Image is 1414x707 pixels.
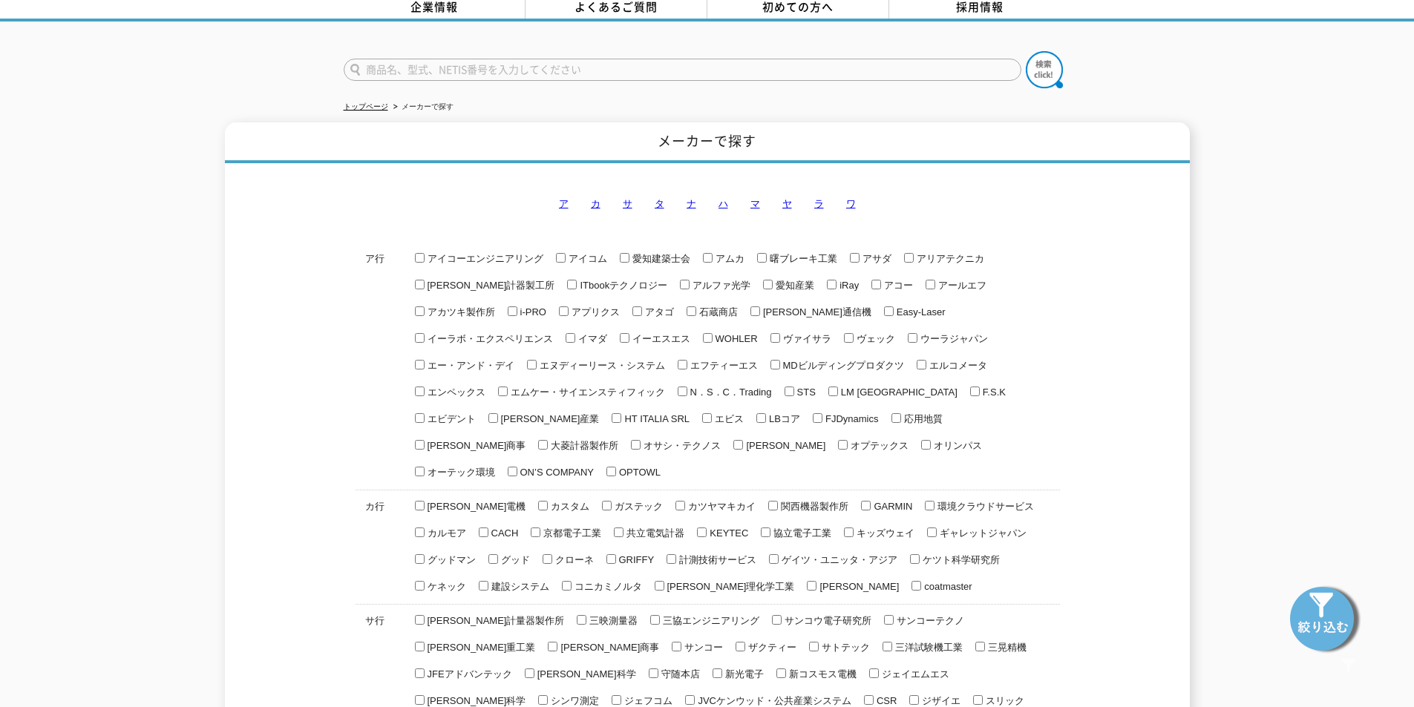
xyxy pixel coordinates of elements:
[614,527,623,537] input: 共立電気計器
[921,440,931,450] input: オリンパス
[750,198,760,209] a: マ
[687,387,772,398] span: N．S．C．Trading
[415,695,425,705] input: [PERSON_NAME]科学
[719,198,728,209] a: ハ
[822,413,879,424] span: FJDynamics
[425,554,476,565] span: グッドマン
[667,554,676,564] input: 計測技術サービス
[926,280,935,289] input: アールエフ
[616,467,661,478] span: OPTOWL
[612,501,663,512] span: ガステック
[770,360,780,369] input: MDビルディングプロダクツ
[488,554,498,564] input: グッド
[838,440,848,450] input: オプテックス
[552,554,594,565] span: クローネ
[680,280,690,289] input: アルファ光学
[425,413,476,424] span: エビデント
[548,501,589,512] span: カスタム
[415,581,425,591] input: ケネック
[891,413,901,423] input: 応用地質
[623,527,684,539] span: 共立電気計器
[844,527,854,537] input: キッズウェイ
[678,387,687,396] input: N．S．C．Trading
[225,122,1190,163] h1: メーカーで探す
[527,360,537,369] input: エヌディーリース・システム
[425,527,466,539] span: カルモア
[390,99,454,115] li: メーカーで探す
[479,581,488,591] input: 建設システム
[854,333,895,344] span: ヴェック
[768,501,778,510] input: 関西機器製作所
[559,306,569,316] input: アプリクス
[926,360,987,371] span: エルコメータ
[910,554,920,564] input: ケツト科学研究所
[921,581,972,592] span: coatmaster
[884,615,894,625] input: サンコーテクノ
[879,668,949,680] span: ジェイエムエス
[359,493,402,638] dt: サ行
[425,360,514,371] span: エー・アンド・デイ
[508,387,665,398] span: エムケー・サイエンスティフィック
[881,280,913,291] span: アコー
[707,527,748,539] span: KEYTEC
[616,554,655,565] span: GRIFFY
[760,306,871,318] span: [PERSON_NAME]通信機
[685,695,695,705] input: JVCケンウッド・公共産業システム
[687,360,758,371] span: エフティーエス
[543,554,552,564] input: クローネ
[569,306,620,318] span: アプリクス
[736,642,745,651] input: ザクティー
[517,306,546,318] span: i-PRO
[750,306,760,316] input: [PERSON_NAME]通信機
[935,280,986,291] span: アールエフ
[577,280,667,291] span: ITbookテクノロジー
[623,198,632,209] a: サ
[722,668,764,680] span: 新光電子
[884,306,894,316] input: Easy-Laser
[1026,51,1063,88] img: btn_search.png
[531,527,540,537] input: 京都電子工業
[772,615,782,625] input: サンコウ電子研究所
[415,501,425,510] input: [PERSON_NAME]電機
[562,581,572,591] input: コニカミノルタ
[901,413,943,424] span: 応用地質
[678,360,687,369] input: エフティーエス
[743,440,825,451] span: [PERSON_NAME]
[917,360,926,369] input: エルコメータ
[809,642,819,651] input: サトテック
[745,642,796,653] span: ザクティー
[359,131,402,276] dt: ア行
[860,253,891,264] span: アサダ
[773,280,814,291] span: 愛知産業
[655,198,664,209] a: タ
[703,253,713,263] input: アムカ
[534,668,636,680] span: [PERSON_NAME]科学
[620,333,629,343] input: イーエスエス
[415,280,425,289] input: [PERSON_NAME]計器製工所
[425,581,466,592] span: ケネック
[675,501,685,510] input: カツヤマキカイ
[756,413,766,423] input: LBコア
[980,387,1006,398] span: F.S.K
[871,280,881,289] input: アコー
[761,527,770,537] input: 協立電子工業
[846,198,856,209] a: ワ
[415,554,425,564] input: グッドマン
[415,360,425,369] input: エー・アンド・デイ
[359,378,402,524] dt: カ行
[782,615,871,626] span: サンコウ電子研究所
[621,695,672,706] span: ジェフコム
[538,440,548,450] input: 大菱計器製作所
[538,501,548,510] input: カスタム
[838,387,958,398] span: LM [GEOGRAPHIC_DATA]
[658,668,700,680] span: 守随本店
[415,668,425,678] input: JFEアドバンテック
[927,527,937,537] input: ギャレットジャパン
[425,333,553,344] span: イーラボ・エクスペリエンス
[591,198,600,209] a: カ
[586,615,638,626] span: 三映測量器
[1288,581,1362,655] img: btn_search_fixed.png
[415,306,425,316] input: アカツキ製作所
[508,467,517,476] input: ON’S COMPANY
[612,695,621,705] input: ジェフコム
